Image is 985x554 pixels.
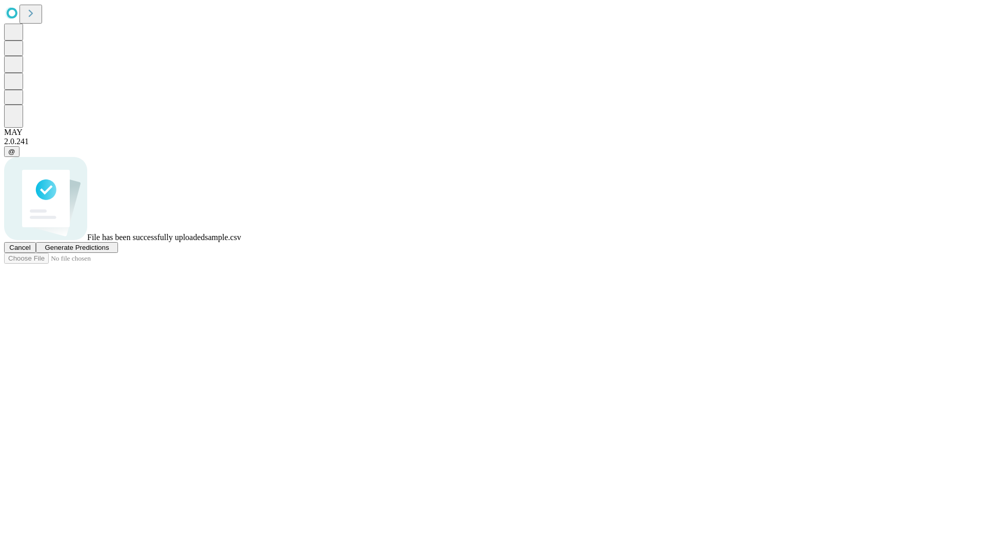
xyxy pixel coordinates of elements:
button: Generate Predictions [36,242,118,253]
button: @ [4,146,19,157]
span: Generate Predictions [45,244,109,251]
span: sample.csv [205,233,241,242]
button: Cancel [4,242,36,253]
span: Cancel [9,244,31,251]
span: File has been successfully uploaded [87,233,205,242]
div: MAY [4,128,981,137]
div: 2.0.241 [4,137,981,146]
span: @ [8,148,15,155]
